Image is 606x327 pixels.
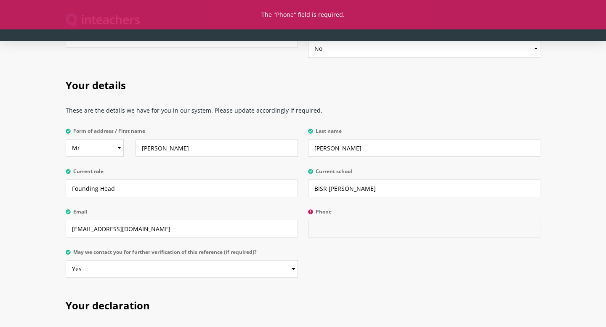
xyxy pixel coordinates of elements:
span: Your declaration [66,298,150,312]
label: Phone [308,209,540,220]
label: Current role [66,169,298,179]
label: May we contact you for further verification of this reference (if required)? [66,249,298,260]
p: These are the details we have for you in our system. Please update accordingly if required. [66,101,540,125]
label: Email [66,209,298,220]
label: Form of address / First name [66,128,298,139]
label: Last name [308,128,540,139]
label: Current school [308,169,540,179]
span: Your details [66,78,126,92]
